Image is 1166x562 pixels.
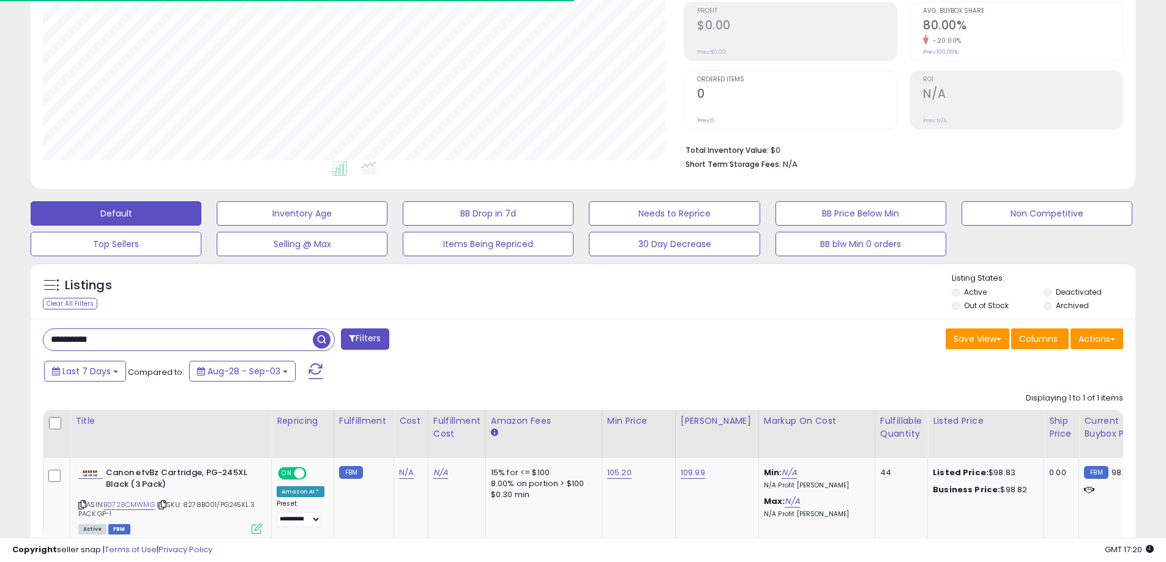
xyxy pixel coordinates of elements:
[962,201,1132,226] button: Non Competitive
[1056,300,1089,311] label: Archived
[491,478,592,489] div: 8.00% on portion > $100
[697,8,897,15] span: Profit
[44,361,126,382] button: Last 7 Days
[433,415,480,440] div: Fulfillment Cost
[681,467,705,479] a: 109.99
[933,484,1000,495] b: Business Price:
[929,36,962,45] small: -20.00%
[964,287,987,297] label: Active
[933,467,1034,478] div: $98.83
[128,366,184,378] span: Compared to:
[697,18,897,35] h2: $0.00
[923,48,958,56] small: Prev: 100.00%
[1084,415,1147,440] div: Current Buybox Price
[1049,415,1074,440] div: Ship Price
[764,415,870,427] div: Markup on Cost
[607,467,632,479] a: 105.20
[217,232,387,256] button: Selling @ Max
[491,467,592,478] div: 15% for <= $100
[686,159,781,169] b: Short Term Storage Fees:
[764,481,865,490] p: N/A Profit [PERSON_NAME]
[764,495,785,507] b: Max:
[491,415,597,427] div: Amazon Fees
[279,468,294,479] span: ON
[65,277,112,294] h5: Listings
[764,510,865,519] p: N/A Profit [PERSON_NAME]
[933,415,1039,427] div: Listed Price
[923,8,1123,15] span: Avg. Buybox Share
[880,467,918,478] div: 44
[1071,328,1123,349] button: Actions
[12,544,212,556] div: seller snap | |
[880,415,922,440] div: Fulfillable Quantity
[217,201,387,226] button: Inventory Age
[923,87,1123,103] h2: N/A
[758,410,875,458] th: The percentage added to the cost of goods (COGS) that forms the calculator for Min & Max prices.
[433,467,448,479] a: N/A
[782,467,796,479] a: N/A
[339,415,389,427] div: Fulfillment
[697,76,897,83] span: Ordered Items
[1019,333,1058,345] span: Columns
[964,300,1009,311] label: Out of Stock
[75,415,266,427] div: Title
[697,117,714,124] small: Prev: 0
[189,361,296,382] button: Aug-28 - Sep-03
[31,201,201,226] button: Default
[783,158,798,170] span: N/A
[78,500,255,518] span: | SKU: 8278B001/PG245XL 3 PACK GP-1
[1112,467,1134,478] span: 98.83
[43,298,97,309] div: Clear All Filters
[399,467,414,479] a: N/A
[207,365,280,377] span: Aug-28 - Sep-03
[31,232,201,256] button: Top Sellers
[159,544,212,555] a: Privacy Policy
[1049,467,1069,478] div: 0.00
[1105,544,1154,555] span: 2025-09-12 17:20 GMT
[339,466,363,479] small: FBM
[681,415,753,427] div: [PERSON_NAME]
[607,415,670,427] div: Min Price
[277,486,324,497] div: Amazon AI *
[933,484,1034,495] div: $98.82
[1056,287,1102,297] label: Deactivated
[697,87,897,103] h2: 0
[399,415,423,427] div: Cost
[12,544,57,555] strong: Copyright
[686,145,769,155] b: Total Inventory Value:
[697,48,726,56] small: Prev: $0.00
[1026,393,1123,404] div: Displaying 1 to 1 of 1 items
[764,467,782,478] b: Min:
[686,142,1114,157] li: $0
[923,76,1123,83] span: ROI
[341,328,389,350] button: Filters
[589,201,760,226] button: Needs to Reprice
[491,427,498,438] small: Amazon Fees.
[775,232,946,256] button: BB blw Min 0 orders
[103,500,155,510] a: B0728CMWMG
[1084,466,1108,479] small: FBM
[589,232,760,256] button: 30 Day Decrease
[78,524,107,534] span: All listings currently available for purchase on Amazon
[305,468,324,479] span: OFF
[775,201,946,226] button: BB Price Below Min
[946,328,1009,349] button: Save View
[403,232,574,256] button: Items Being Repriced
[933,467,988,478] b: Listed Price:
[78,467,262,533] div: ASIN:
[1011,328,1069,349] button: Columns
[491,489,592,500] div: $0.30 min
[952,273,1135,284] p: Listing States:
[78,468,103,478] img: 41u5MmBbYtL._SL40_.jpg
[105,544,157,555] a: Terms of Use
[923,117,947,124] small: Prev: N/A
[277,415,329,427] div: Repricing
[785,495,799,508] a: N/A
[62,365,111,377] span: Last 7 Days
[403,201,574,226] button: BB Drop in 7d
[923,18,1123,35] h2: 80.00%
[277,500,324,527] div: Preset:
[108,524,130,534] span: FBM
[106,467,255,493] b: Canon efvBz Cartridge, PG-245XL Black (3 Pack)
